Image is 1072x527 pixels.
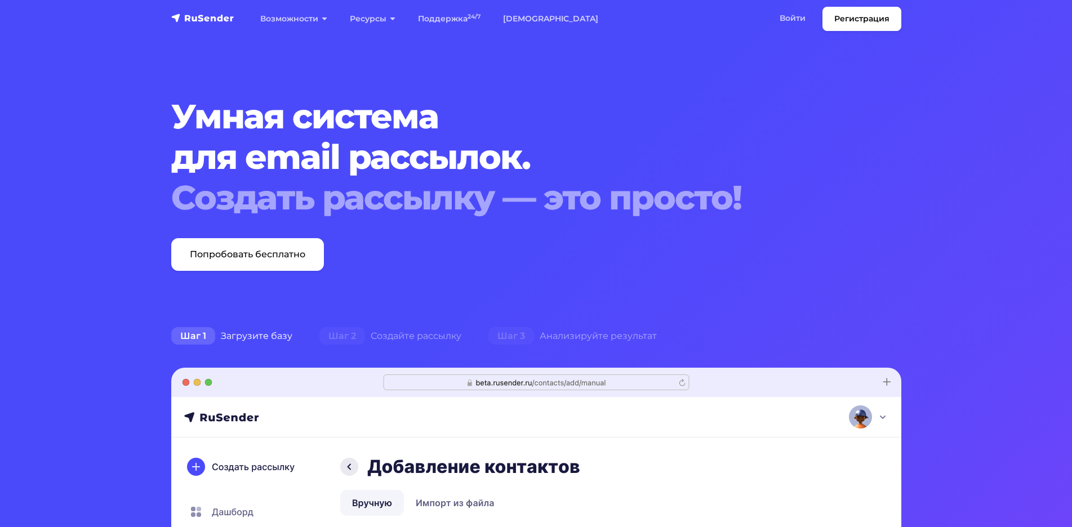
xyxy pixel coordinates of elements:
a: Ресурсы [339,7,407,30]
sup: 24/7 [468,13,481,20]
span: Шаг 1 [171,327,215,345]
img: RuSender [171,12,234,24]
h1: Умная система для email рассылок. [171,96,839,218]
a: Поддержка24/7 [407,7,492,30]
div: Анализируйте результат [475,325,670,347]
a: Возможности [249,7,339,30]
a: [DEMOGRAPHIC_DATA] [492,7,610,30]
div: Загрузите базу [158,325,306,347]
div: Создать рассылку — это просто! [171,177,839,218]
a: Попробовать бесплатно [171,238,324,271]
a: Войти [768,7,817,30]
span: Шаг 3 [488,327,534,345]
a: Регистрация [822,7,901,31]
span: Шаг 2 [319,327,365,345]
div: Создайте рассылку [306,325,475,347]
